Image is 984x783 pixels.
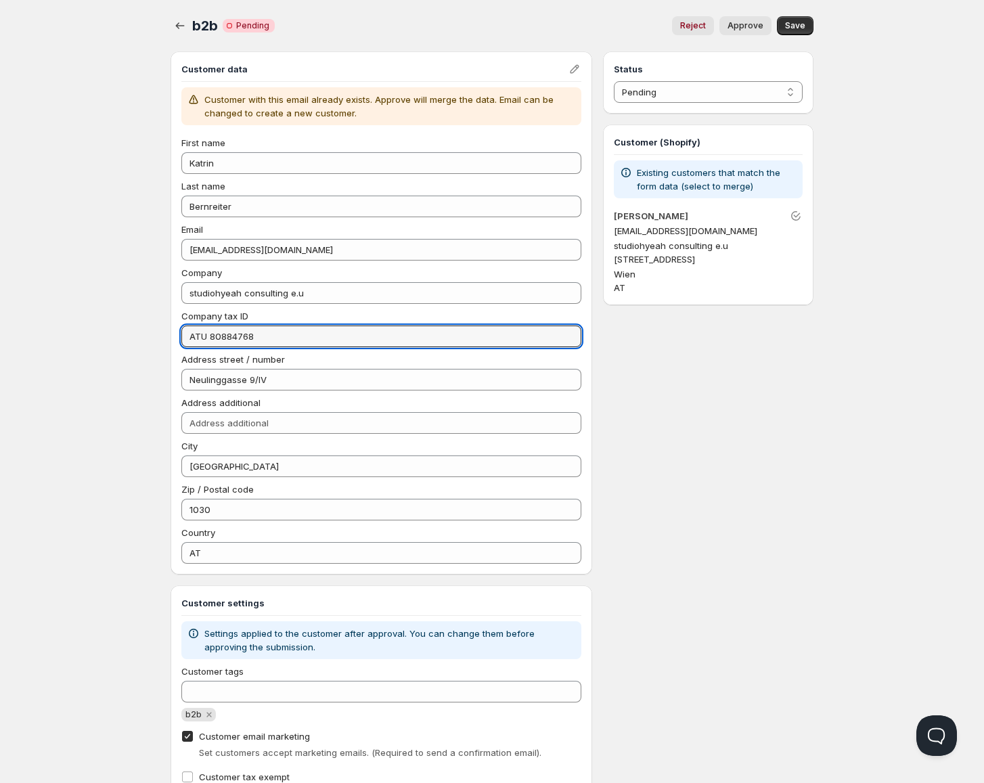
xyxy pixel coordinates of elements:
[181,181,225,192] span: Last name
[614,210,688,221] a: [PERSON_NAME]
[614,269,635,293] span: Wien AT
[185,709,202,719] span: b2b
[181,326,581,347] input: Company tax ID
[916,715,957,756] iframe: Help Scout Beacon - Open
[199,747,541,758] span: Set customers accept marketing emails. (Required to send a confirmation email).
[181,412,581,434] input: Address additional
[614,240,728,265] span: studiohyeah consulting e.u [STREET_ADDRESS]
[672,16,714,35] button: Reject
[204,93,576,120] p: Customer with this email already exists. Approve will merge the data. Email can be changed to cre...
[637,166,797,193] p: Existing customers that match the form data (select to merge)
[181,441,198,451] span: City
[181,239,581,261] input: Email
[680,20,706,31] span: Reject
[203,709,215,721] button: Remove b2b
[181,455,581,477] input: City
[181,62,568,76] h3: Customer data
[181,267,222,278] span: Company
[181,499,581,520] input: Zip / Postal code
[199,731,310,742] span: Customer email marketing
[614,62,803,76] h3: Status
[614,224,803,238] p: [EMAIL_ADDRESS][DOMAIN_NAME]
[719,16,771,35] button: Approve
[181,527,215,538] span: Country
[192,18,217,34] span: b2b
[181,397,261,408] span: Address additional
[199,771,290,782] span: Customer tax exempt
[181,196,581,217] input: Last name
[728,20,763,31] span: Approve
[236,20,269,31] span: Pending
[785,20,805,31] span: Save
[181,596,581,610] h3: Customer settings
[565,60,584,79] button: Edit
[181,484,254,495] span: Zip / Postal code
[204,627,576,654] p: Settings applied to the customer after approval. You can change them before approving the submiss...
[181,282,581,304] input: Company
[181,369,581,390] input: Address street / number
[181,542,581,564] input: Country
[181,311,248,321] span: Company tax ID
[181,152,581,174] input: First name
[777,16,813,35] button: Save
[181,224,203,235] span: Email
[181,137,225,148] span: First name
[614,135,803,149] h3: Customer (Shopify)
[181,354,285,365] span: Address street / number
[181,666,244,677] span: Customer tags
[786,206,805,225] button: Unlink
